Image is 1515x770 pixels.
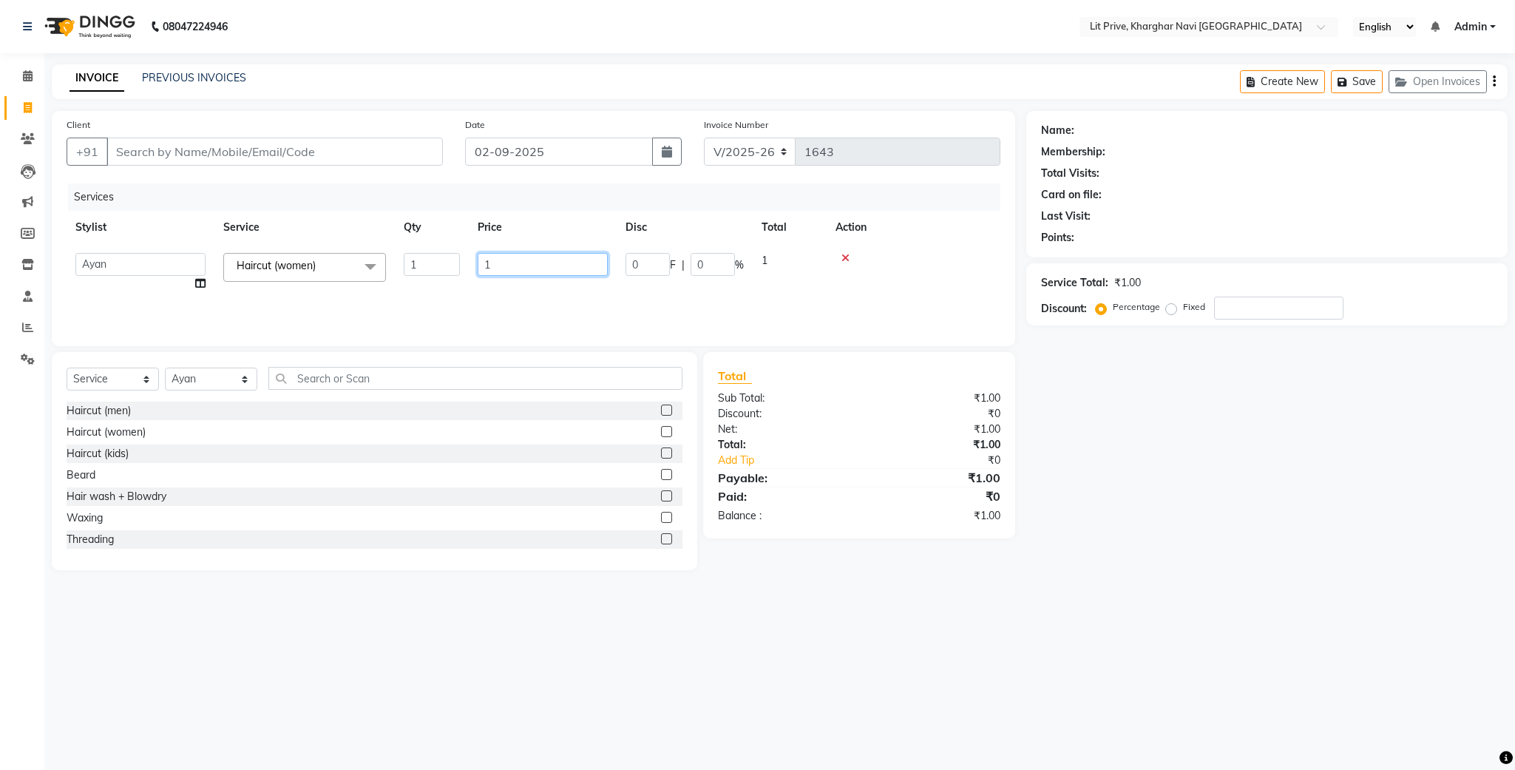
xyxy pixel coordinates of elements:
div: ₹0 [859,406,1011,422]
span: F [670,257,676,273]
div: ₹1.00 [1114,275,1141,291]
div: ₹0 [859,487,1011,505]
a: PREVIOUS INVOICES [142,71,246,84]
div: Payable: [707,469,859,487]
div: Balance : [707,508,859,524]
label: Client [67,118,90,132]
input: Search or Scan [268,367,682,390]
button: Create New [1240,70,1325,93]
div: Haircut (kids) [67,446,129,462]
a: Add Tip [707,453,884,468]
th: Qty [395,211,469,244]
div: Haircut (men) [67,403,131,419]
div: Membership: [1041,144,1105,160]
button: Save [1331,70,1383,93]
span: Total [718,368,752,384]
a: x [316,259,322,272]
div: Name: [1041,123,1074,138]
div: Discount: [707,406,859,422]
div: Hair wash + Blowdry [67,489,166,504]
div: Sub Total: [707,391,859,406]
button: Open Invoices [1389,70,1487,93]
div: ₹1.00 [859,508,1011,524]
span: 1 [762,254,767,267]
div: Beard [67,467,95,483]
div: Total: [707,437,859,453]
div: Last Visit: [1041,209,1091,224]
div: Points: [1041,230,1074,246]
span: % [735,257,744,273]
div: ₹1.00 [859,469,1011,487]
div: Card on file: [1041,187,1102,203]
th: Stylist [67,211,214,244]
div: Service Total: [1041,275,1108,291]
label: Invoice Number [704,118,768,132]
button: +91 [67,138,108,166]
div: Paid: [707,487,859,505]
b: 08047224946 [163,6,228,47]
th: Action [827,211,1000,244]
label: Date [465,118,485,132]
div: Services [68,183,1011,211]
input: Search by Name/Mobile/Email/Code [106,138,443,166]
div: Haircut (women) [67,425,146,440]
div: ₹1.00 [859,437,1011,453]
label: Fixed [1183,300,1205,314]
img: logo [38,6,139,47]
div: Net: [707,422,859,437]
th: Service [214,211,395,244]
span: | [682,257,685,273]
a: INVOICE [70,65,124,92]
div: ₹1.00 [859,422,1011,437]
th: Total [753,211,827,244]
label: Percentage [1113,300,1160,314]
div: ₹1.00 [859,391,1011,406]
div: Total Visits: [1041,166,1099,181]
span: Admin [1454,19,1487,35]
span: Haircut (women) [237,259,316,272]
div: Threading [67,532,114,547]
div: Discount: [1041,301,1087,317]
div: ₹0 [884,453,1011,468]
th: Price [469,211,617,244]
th: Disc [617,211,753,244]
div: Waxing [67,510,103,526]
